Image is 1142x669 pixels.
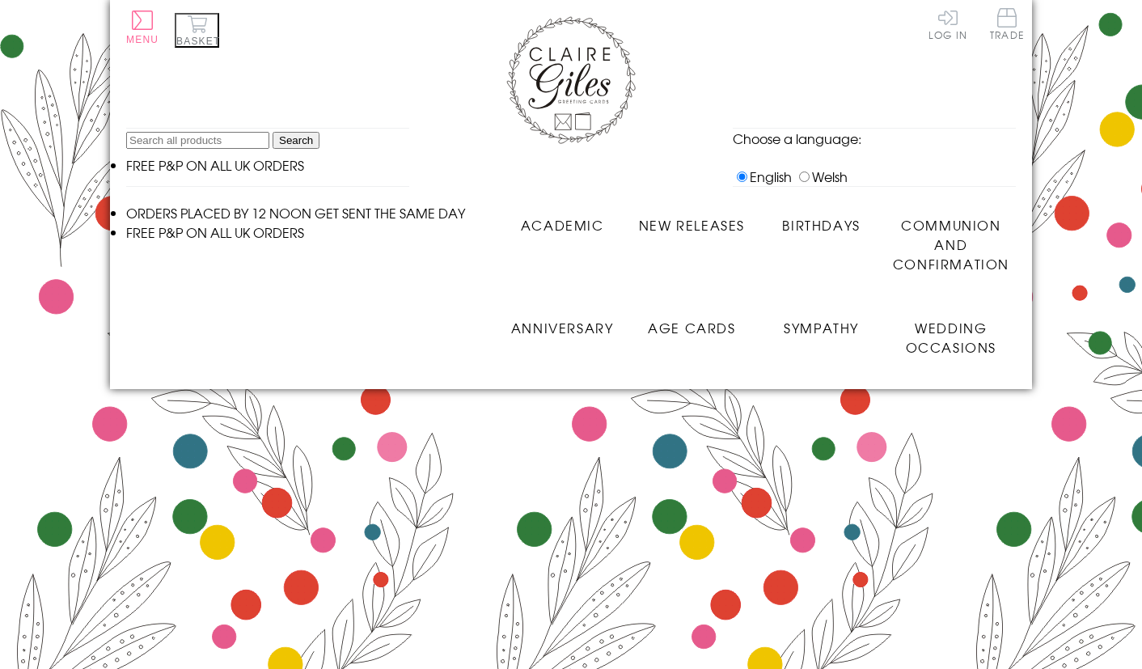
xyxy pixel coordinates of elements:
span: Communion and Confirmation [893,215,1009,273]
label: English [733,167,792,186]
span: Academic [521,215,604,235]
a: Sympathy [757,306,886,337]
a: Trade [990,8,1024,43]
span: Anniversary [511,318,614,337]
span: ORDERS PLACED BY 12 NOON GET SENT THE SAME DAY [126,203,465,222]
span: Wedding Occasions [906,318,996,357]
a: Academic [497,203,627,235]
span: Trade [990,8,1024,40]
input: Search all products [126,132,269,149]
a: Wedding Occasions [886,306,1016,357]
button: Basket [175,13,219,48]
input: English [737,171,747,182]
span: New Releases [639,215,745,235]
span: Birthdays [782,215,860,235]
a: Anniversary [497,306,627,337]
a: Log In [928,8,967,40]
p: Choose a language: [733,129,1016,148]
span: Sympathy [784,318,859,337]
a: Birthdays [757,203,886,235]
a: Communion and Confirmation [886,203,1016,273]
a: Age Cards [627,306,756,337]
input: Search [273,132,319,149]
span: FREE P&P ON ALL UK ORDERS [126,222,304,242]
img: Claire Giles Greetings Cards [506,16,636,144]
button: Menu [126,11,159,45]
span: Age Cards [648,318,735,337]
a: New Releases [627,203,756,235]
span: Menu [126,34,159,45]
input: Welsh [799,171,810,182]
label: Welsh [795,167,848,186]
